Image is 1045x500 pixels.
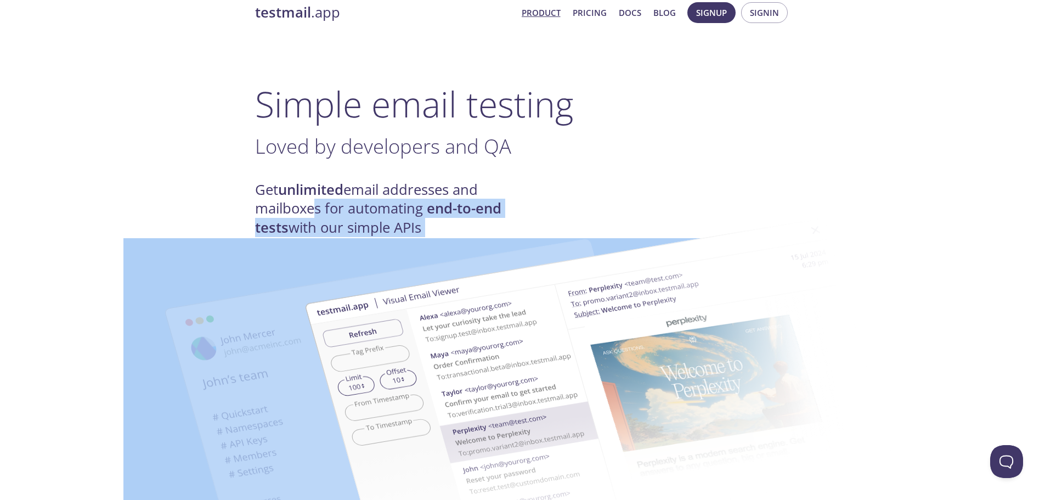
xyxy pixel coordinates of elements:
[255,83,790,125] h1: Simple email testing
[696,5,727,20] span: Signup
[687,2,736,23] button: Signup
[255,3,311,22] strong: testmail
[573,5,607,20] a: Pricing
[522,5,561,20] a: Product
[278,180,343,199] strong: unlimited
[750,5,779,20] span: Signin
[255,3,513,22] a: testmail.app
[255,199,501,237] strong: end-to-end tests
[255,132,511,160] span: Loved by developers and QA
[255,181,523,237] h4: Get email addresses and mailboxes for automating with our simple APIs
[653,5,676,20] a: Blog
[990,445,1023,478] iframe: Help Scout Beacon - Open
[619,5,641,20] a: Docs
[741,2,788,23] button: Signin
